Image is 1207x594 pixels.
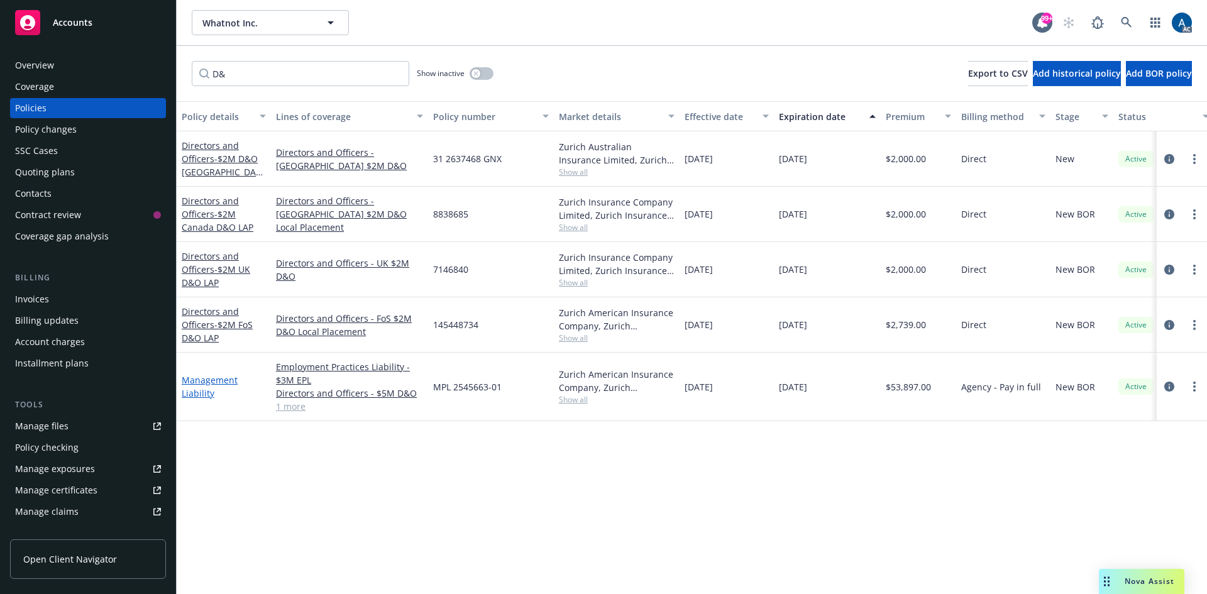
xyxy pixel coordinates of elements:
[1187,317,1202,333] a: more
[685,318,713,331] span: [DATE]
[15,119,77,140] div: Policy changes
[276,360,423,387] a: Employment Practices Liability - $3M EPL
[10,55,166,75] a: Overview
[10,437,166,458] a: Policy checking
[1055,110,1094,123] div: Stage
[886,380,931,393] span: $53,897.00
[1126,61,1192,86] button: Add BOR policy
[1055,380,1095,393] span: New BOR
[192,10,349,35] button: Whatnot Inc.
[15,437,79,458] div: Policy checking
[559,306,675,333] div: Zurich American Insurance Company, Zurich Insurance Group
[1126,67,1192,79] span: Add BOR policy
[1187,151,1202,167] a: more
[15,98,47,118] div: Policies
[10,332,166,352] a: Account charges
[559,140,675,167] div: Zurich Australian Insurance Limited, Zurich Insurance Group
[182,263,250,289] span: - $2M UK D&O LAP
[15,311,79,331] div: Billing updates
[10,272,166,284] div: Billing
[685,207,713,221] span: [DATE]
[961,207,986,221] span: Direct
[433,380,502,393] span: MPL 2545663-01
[685,152,713,165] span: [DATE]
[559,368,675,394] div: Zurich American Insurance Company, Zurich Insurance Group
[1055,152,1074,165] span: New
[1056,10,1081,35] a: Start snowing
[1162,151,1177,167] a: circleInformation
[192,61,409,86] input: Filter by keyword...
[779,318,807,331] span: [DATE]
[1123,319,1149,331] span: Active
[1172,13,1192,33] img: photo
[276,110,409,123] div: Lines of coverage
[10,502,166,522] a: Manage claims
[1162,317,1177,333] a: circleInformation
[182,110,252,123] div: Policy details
[182,374,238,399] a: Management Liability
[886,110,937,123] div: Premium
[881,101,956,131] button: Premium
[886,207,926,221] span: $2,000.00
[15,332,85,352] div: Account charges
[15,226,109,246] div: Coverage gap analysis
[1118,110,1195,123] div: Status
[1033,67,1121,79] span: Add historical policy
[1055,263,1095,276] span: New BOR
[276,400,423,413] a: 1 more
[779,110,862,123] div: Expiration date
[961,318,986,331] span: Direct
[10,289,166,309] a: Invoices
[15,502,79,522] div: Manage claims
[559,333,675,343] span: Show all
[276,146,423,172] a: Directors and Officers - [GEOGRAPHIC_DATA] $2M D&O
[779,207,807,221] span: [DATE]
[10,459,166,479] a: Manage exposures
[433,152,502,165] span: 31 2637468 GNX
[10,226,166,246] a: Coverage gap analysis
[15,459,95,479] div: Manage exposures
[182,195,253,233] a: Directors and Officers
[433,318,478,331] span: 145448734
[559,394,675,405] span: Show all
[182,140,261,191] a: Directors and Officers
[15,416,69,436] div: Manage files
[779,380,807,393] span: [DATE]
[685,380,713,393] span: [DATE]
[15,141,58,161] div: SSC Cases
[886,318,926,331] span: $2,739.00
[968,61,1028,86] button: Export to CSV
[1125,576,1174,586] span: Nova Assist
[1114,10,1139,35] a: Search
[779,263,807,276] span: [DATE]
[559,195,675,222] div: Zurich Insurance Company Limited, Zurich Insurance Group, Hub International Limited
[10,77,166,97] a: Coverage
[23,553,117,566] span: Open Client Navigator
[961,152,986,165] span: Direct
[10,119,166,140] a: Policy changes
[774,101,881,131] button: Expiration date
[1033,61,1121,86] button: Add historical policy
[433,207,468,221] span: 8838685
[433,110,535,123] div: Policy number
[1162,262,1177,277] a: circleInformation
[1187,379,1202,394] a: more
[15,480,97,500] div: Manage certificates
[428,101,554,131] button: Policy number
[10,311,166,331] a: Billing updates
[1055,318,1095,331] span: New BOR
[10,416,166,436] a: Manage files
[182,319,253,344] span: - $2M FoS D&O LAP
[15,289,49,309] div: Invoices
[10,480,166,500] a: Manage certificates
[1123,381,1149,392] span: Active
[956,101,1050,131] button: Billing method
[53,18,92,28] span: Accounts
[10,184,166,204] a: Contacts
[15,162,75,182] div: Quoting plans
[559,167,675,177] span: Show all
[1162,379,1177,394] a: circleInformation
[202,16,311,30] span: Whatnot Inc.
[961,263,986,276] span: Direct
